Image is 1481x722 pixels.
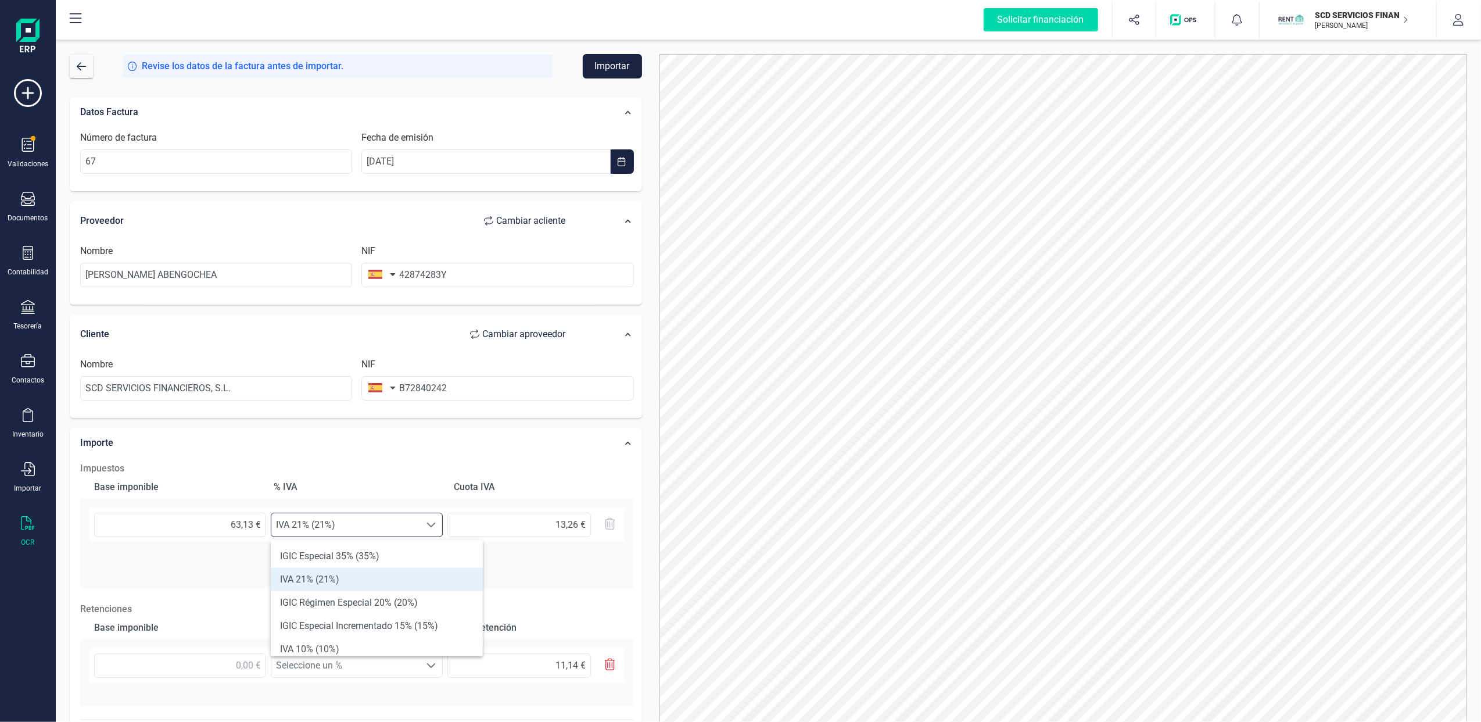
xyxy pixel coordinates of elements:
[1163,1,1208,38] button: Logo de OPS
[142,59,343,73] span: Revise los datos de la factura antes de importar.
[447,513,591,537] input: 0,00 €
[271,638,483,661] li: IVA 10% (10%)
[270,476,445,499] div: % IVA
[361,244,375,258] label: NIF
[80,602,634,616] p: Retenciones
[89,616,265,639] div: Base imponible
[21,538,35,547] div: OCR
[271,654,420,677] span: Seleccione un %
[12,376,44,385] div: Contactos
[80,323,577,346] div: Cliente
[271,591,483,614] li: IGIC Régimen Especial 20% (20%)
[8,267,48,277] div: Contabilidad
[271,513,420,537] span: IVA 21% (21%)
[583,54,642,78] button: Importar
[1315,9,1408,21] p: SCD SERVICIOS FINANCIEROS SL
[80,244,113,258] label: Nombre
[458,323,577,346] button: Cambiar aproveedor
[16,19,40,56] img: Logo Finanedi
[94,513,266,537] input: 0,00 €
[80,437,113,448] span: Importe
[271,545,483,568] li: IGIC Especial 35% (35%)
[970,1,1112,38] button: Solicitar financiación
[8,159,48,169] div: Validaciones
[361,131,433,145] label: Fecha de emisión
[15,484,42,493] div: Importar
[1170,14,1201,26] img: Logo de OPS
[12,430,44,439] div: Inventario
[271,614,483,638] li: IGIC Especial Incrementado 15% (15%)
[80,209,577,233] div: Proveedor
[361,358,375,371] label: NIF
[984,8,1098,31] div: Solicitar financiación
[89,476,265,499] div: Base imponible
[80,462,634,476] h2: Impuestos
[1278,7,1304,33] img: SC
[447,653,591,678] input: 0,00 €
[74,99,583,125] div: Datos Factura
[496,214,565,228] span: Cambiar a cliente
[482,327,565,341] span: Cambiar a proveedor
[80,131,157,145] label: Número de factura
[271,568,483,591] li: IVA 21% (21%)
[449,616,625,639] div: Total retención
[270,616,445,639] div: Porcentaje
[80,358,113,371] label: Nombre
[94,653,266,678] input: 0,00 €
[1315,21,1408,30] p: [PERSON_NAME]
[449,476,625,499] div: Cuota IVA
[8,213,48,223] div: Documentos
[1274,1,1422,38] button: SCSCD SERVICIOS FINANCIEROS SL[PERSON_NAME]
[472,209,577,233] button: Cambiar acliente
[14,321,42,331] div: Tesorería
